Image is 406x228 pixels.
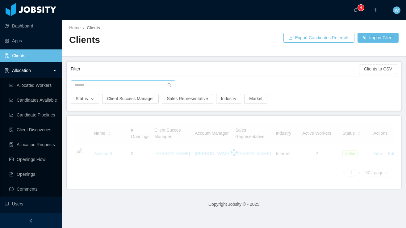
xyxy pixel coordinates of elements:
[9,183,57,195] a: icon: messageComments
[83,25,84,30] span: /
[167,83,172,87] i: icon: search
[162,94,213,104] button: Sales Representative
[87,25,100,30] span: Clients
[395,6,399,14] span: W
[5,198,57,210] a: icon: robotUsers
[360,5,362,11] p: 4
[359,64,397,74] button: Clients to CSV
[9,109,57,121] a: icon: line-chartCandidate Pipelines
[283,33,354,43] button: icon: exportExport Candidates Referrals
[244,94,267,104] button: Market
[216,94,241,104] button: Industry
[5,35,57,47] a: icon: appstoreApps
[71,63,359,75] div: Filter
[9,124,57,136] a: icon: file-searchClient Discoveries
[5,20,57,32] a: icon: pie-chartDashboard
[354,8,358,12] i: icon: bell
[5,68,9,73] i: icon: solution
[12,68,31,73] span: Allocation
[5,213,57,225] a: icon: user
[9,153,57,166] a: icon: idcardOpenings Flow
[9,138,57,151] a: icon: file-doneAllocation Requests
[9,79,57,91] a: icon: line-chartAllocated Workers
[69,34,234,46] h2: Clients
[102,94,159,104] button: Client Success Manager
[62,194,406,215] footer: Copyright Jobsity © - 2025
[5,49,57,62] a: icon: auditClients
[9,94,57,106] a: icon: line-chartCandidates Available
[373,8,378,12] i: icon: plus
[358,5,364,11] sup: 4
[69,25,81,30] a: Home
[9,168,57,180] a: icon: file-textOpenings
[358,33,399,43] button: icon: usergroup-addImport Client
[71,94,99,104] button: Statusicon: down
